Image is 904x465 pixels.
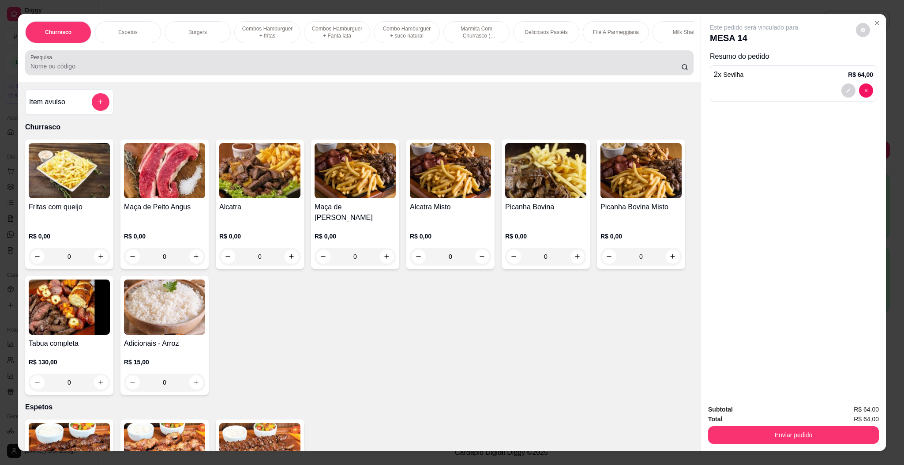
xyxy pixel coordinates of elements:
[710,32,798,44] p: MESA 14
[188,29,207,36] p: Burgers
[410,143,491,198] img: product-image
[29,232,110,241] p: R$ 0,00
[29,338,110,349] h4: Tabua completa
[315,202,396,223] h4: Maça de [PERSON_NAME]
[600,143,682,198] img: product-image
[45,29,71,36] p: Churrasco
[593,29,639,36] p: Filé A Parmeggiana
[30,62,681,71] input: Pesquisa
[242,25,293,39] p: Combos Hamburguer + fritas
[189,375,203,389] button: increase-product-quantity
[505,143,586,198] img: product-image
[29,97,65,107] h4: Item avulso
[600,202,682,212] h4: Picanha Bovina Misto
[25,122,694,132] p: Churrasco
[710,23,798,32] p: Este pedido será vinculado para
[710,51,877,62] p: Resumo do pedido
[854,405,879,414] span: R$ 64,00
[25,402,694,412] p: Espetos
[124,202,205,212] h4: Maça de Peito Angus
[451,25,502,39] p: Marmita Com Churrasco ( Novidade )
[505,232,586,241] p: R$ 0,00
[410,202,491,212] h4: Alcatra Misto
[29,280,110,335] img: product-image
[859,83,873,98] button: decrease-product-quantity
[856,23,870,37] button: decrease-product-quantity
[124,143,205,198] img: product-image
[848,70,873,79] p: R$ 64,00
[723,71,743,78] span: Sevilha
[673,29,699,36] p: Milk Shake
[118,29,137,36] p: Espetos
[714,69,743,80] p: 2 x
[124,232,205,241] p: R$ 0,00
[854,414,879,424] span: R$ 64,00
[29,358,110,367] p: R$ 130,00
[124,358,205,367] p: R$ 15,00
[381,25,432,39] p: Combo Hamburguer + suco natural
[841,83,855,98] button: decrease-product-quantity
[600,232,682,241] p: R$ 0,00
[311,25,363,39] p: Combos Hamburguer + Fanta lata
[708,406,733,413] strong: Subtotal
[315,143,396,198] img: product-image
[708,416,722,423] strong: Total
[505,202,586,212] h4: Picanha Bovina
[219,202,300,212] h4: Alcatra
[219,143,300,198] img: product-image
[124,280,205,335] img: product-image
[219,232,300,241] p: R$ 0,00
[92,93,109,111] button: add-separate-item
[126,375,140,389] button: decrease-product-quantity
[29,143,110,198] img: product-image
[410,232,491,241] p: R$ 0,00
[29,202,110,212] h4: Fritas com queijo
[708,426,879,444] button: Enviar pedido
[525,29,567,36] p: Deliciosos Pastéis
[30,53,55,61] label: Pesquisa
[870,16,884,30] button: Close
[124,338,205,349] h4: Adicionais - Arroz
[315,232,396,241] p: R$ 0,00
